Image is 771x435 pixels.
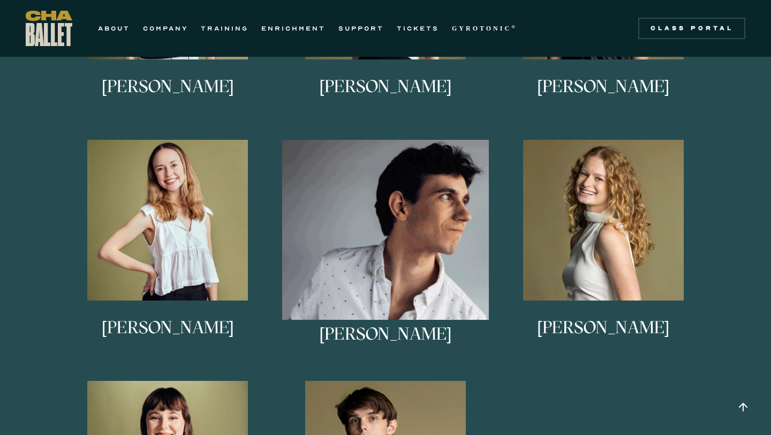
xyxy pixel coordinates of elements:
h3: [PERSON_NAME] [537,78,669,113]
a: Class Portal [638,18,745,39]
h3: [PERSON_NAME] [102,78,234,113]
a: TICKETS [397,22,439,35]
sup: ® [511,24,517,29]
h3: [PERSON_NAME] [537,319,669,354]
a: SUPPORT [338,22,384,35]
a: ENRICHMENT [261,22,326,35]
a: [PERSON_NAME] [282,140,489,365]
a: home [26,11,72,46]
h3: [PERSON_NAME] [320,325,452,361]
h3: [PERSON_NAME] [320,78,452,113]
a: ABOUT [98,22,130,35]
a: GYROTONIC® [452,22,517,35]
a: COMPANY [143,22,188,35]
strong: GYROTONIC [452,25,511,32]
a: TRAINING [201,22,248,35]
a: [PERSON_NAME] [64,140,271,365]
h3: [PERSON_NAME] [102,319,234,354]
a: [PERSON_NAME] [500,140,707,365]
div: Class Portal [645,24,739,33]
